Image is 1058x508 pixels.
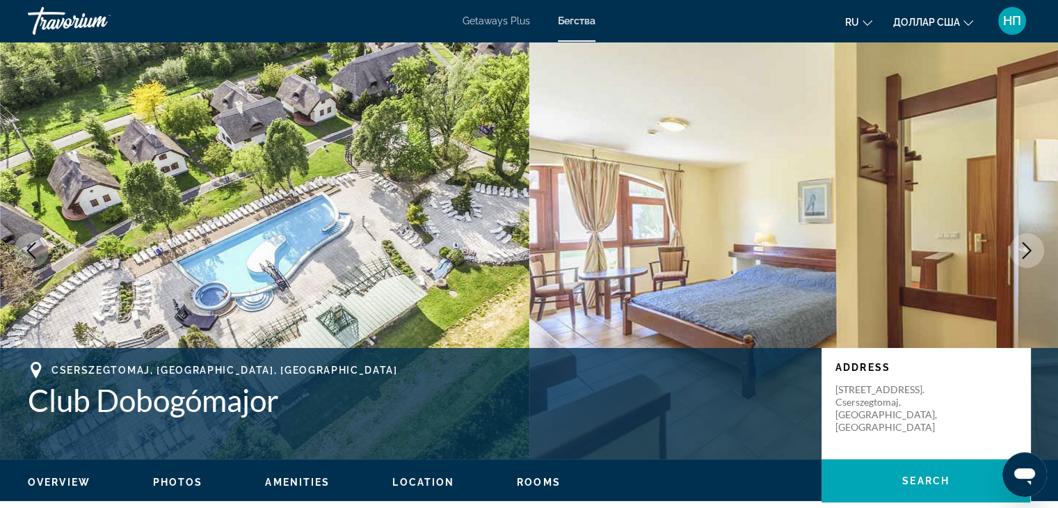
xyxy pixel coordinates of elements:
font: НП [1003,13,1021,28]
span: Search [902,475,949,486]
button: Previous image [14,233,49,268]
a: Травориум [28,3,167,39]
button: Изменить язык [845,12,872,32]
p: Address [835,362,1016,373]
font: ru [845,17,859,28]
p: [STREET_ADDRESS]. Cserszegtomaj, [GEOGRAPHIC_DATA], [GEOGRAPHIC_DATA] [835,383,947,434]
span: Cserszegtomaj, [GEOGRAPHIC_DATA], [GEOGRAPHIC_DATA] [51,365,398,376]
a: Бегства [558,15,595,26]
button: Rooms [517,476,561,489]
button: Меню пользователя [994,6,1030,35]
button: Overview [28,476,90,489]
button: Amenities [265,476,330,489]
a: Getaways Plus [463,15,530,26]
button: Search [821,459,1030,502]
h1: Club Dobogómajor [28,382,808,418]
button: Photos [153,476,203,489]
button: Next image [1009,233,1044,268]
button: Изменить валюту [893,12,973,32]
iframe: Кнопка для запуска окна сообщений [1002,452,1047,497]
font: доллар США [893,17,960,28]
button: Location [392,476,454,489]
